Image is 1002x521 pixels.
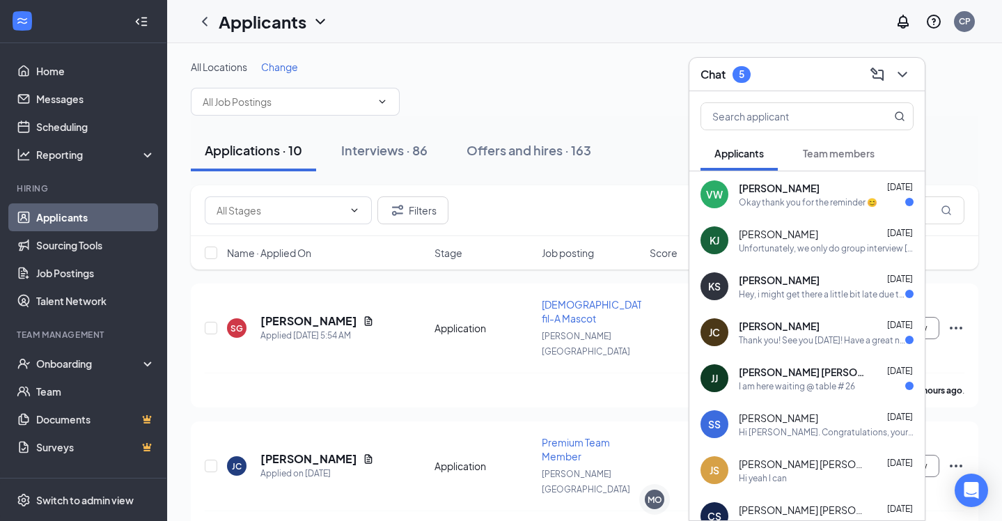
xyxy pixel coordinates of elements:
svg: Filter [389,202,406,219]
span: [PERSON_NAME] [739,273,820,287]
span: [DATE] [887,366,913,376]
span: [DATE] [887,458,913,468]
svg: QuestionInfo [925,13,942,30]
span: [DATE] [887,412,913,422]
input: All Stages [217,203,343,218]
span: Premium Team Member [542,436,610,462]
div: Open Intercom Messenger [955,474,988,507]
div: Unfortunately, we only do group interview [DATE] from 4:00-4:45 [739,242,914,254]
span: Change [261,61,298,73]
svg: MagnifyingGlass [941,205,952,216]
span: All Locations [191,61,247,73]
div: JJ [711,371,718,385]
span: [PERSON_NAME] [PERSON_NAME] [739,365,864,379]
svg: ChevronDown [349,205,360,216]
svg: Notifications [895,13,911,30]
a: Team [36,378,155,405]
span: Applicants [714,147,764,160]
a: Scheduling [36,113,155,141]
div: MO [648,494,662,506]
div: JS [710,463,719,477]
h5: [PERSON_NAME] [260,313,357,329]
div: Applied [DATE] 5:54 AM [260,329,374,343]
div: CP [959,15,971,27]
span: [DATE] [887,228,913,238]
h1: Applicants [219,10,306,33]
svg: ChevronDown [312,13,329,30]
button: ComposeMessage [866,63,889,86]
h3: Chat [700,67,726,82]
span: [DATE] [887,504,913,514]
input: All Job Postings [203,94,371,109]
a: Job Postings [36,259,155,287]
span: [PERSON_NAME] [739,411,818,425]
div: Application [435,459,534,473]
div: Applications · 10 [205,141,302,159]
span: [PERSON_NAME] [739,319,820,333]
svg: Ellipses [948,458,964,474]
div: Thank you! See you [DATE]! Have a great night! 😁 [739,334,905,346]
span: [PERSON_NAME] [739,227,818,241]
div: 5 [739,68,744,80]
div: Hey, i might get there a little bit late due to me being on the bus for after school maybe like 2... [739,288,905,300]
div: VW [706,187,723,201]
span: [DATE] [887,320,913,330]
a: Applicants [36,203,155,231]
div: Interviews · 86 [341,141,428,159]
svg: Settings [17,493,31,507]
button: ChevronDown [891,63,914,86]
div: SS [708,417,721,431]
svg: WorkstreamLogo [15,14,29,28]
span: Name · Applied On [227,246,311,260]
svg: ChevronDown [377,96,388,107]
svg: Ellipses [948,320,964,336]
div: JC [232,460,242,472]
a: Home [36,57,155,85]
span: [DATE] [887,182,913,192]
span: [PERSON_NAME][GEOGRAPHIC_DATA] [542,331,630,357]
div: Team Management [17,329,152,341]
a: DocumentsCrown [36,405,155,433]
div: JC [709,325,720,339]
span: [DATE] [887,274,913,284]
a: ChevronLeft [196,13,213,30]
svg: Document [363,316,374,327]
div: KJ [710,233,719,247]
svg: ChevronDown [894,66,911,83]
span: Score [650,246,678,260]
span: [PERSON_NAME] [PERSON_NAME] [739,503,864,517]
span: Stage [435,246,462,260]
span: [PERSON_NAME][GEOGRAPHIC_DATA] [542,469,630,495]
div: Hi yeah I can [739,472,787,484]
span: [PERSON_NAME] [739,181,820,195]
a: Sourcing Tools [36,231,155,259]
div: Application [435,321,534,335]
b: 3 hours ago [916,385,962,396]
span: [PERSON_NAME] [PERSON_NAME] [739,457,864,471]
div: Okay thank you for the reminder 😊 [739,196,877,208]
div: Applied on [DATE] [260,467,374,481]
span: Job posting [542,246,594,260]
div: KS [708,279,721,293]
div: Hiring [17,182,152,194]
div: Hi [PERSON_NAME]. Congratulations, your meeting with [DEMOGRAPHIC_DATA]-fil-A for [DEMOGRAPHIC_DA... [739,426,914,438]
div: Offers and hires · 163 [467,141,591,159]
svg: Analysis [17,148,31,162]
svg: ComposeMessage [869,66,886,83]
a: Talent Network [36,287,155,315]
h5: [PERSON_NAME] [260,451,357,467]
input: Search applicant [701,103,866,130]
div: Reporting [36,148,156,162]
div: I am here waiting @ table # 26 [739,380,855,392]
svg: Collapse [134,15,148,29]
a: SurveysCrown [36,433,155,461]
svg: Document [363,453,374,465]
button: Filter Filters [377,196,448,224]
span: Team members [803,147,875,160]
a: Messages [36,85,155,113]
div: Switch to admin view [36,493,134,507]
svg: MagnifyingGlass [894,111,905,122]
span: [DEMOGRAPHIC_DATA]-fil-A Mascot [542,298,655,325]
svg: UserCheck [17,357,31,371]
div: SG [230,322,243,334]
